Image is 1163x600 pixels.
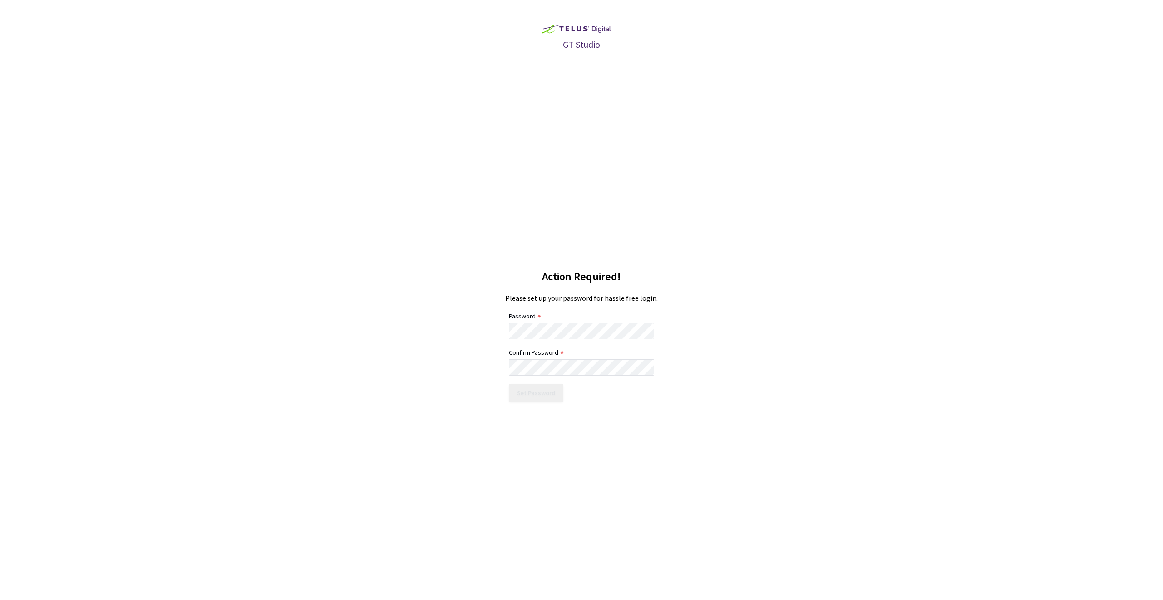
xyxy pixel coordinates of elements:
img: svg+xml;base64,PD94bWwgdmVyc2lvbj0iMS4wIiBlbmNvZGluZz0idXRmLTgiPz4KPCEtLSBHZW5lcmF0b3I6IEFkb2JlIE... [524,20,626,38]
div: Action Required! [542,269,621,284]
div: GT Studio [563,38,600,51]
div: Password [509,311,536,321]
div: Please set up your password for hassle free login. [505,293,658,303]
div: Set Password [517,389,555,397]
div: Confirm Password [509,347,558,357]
